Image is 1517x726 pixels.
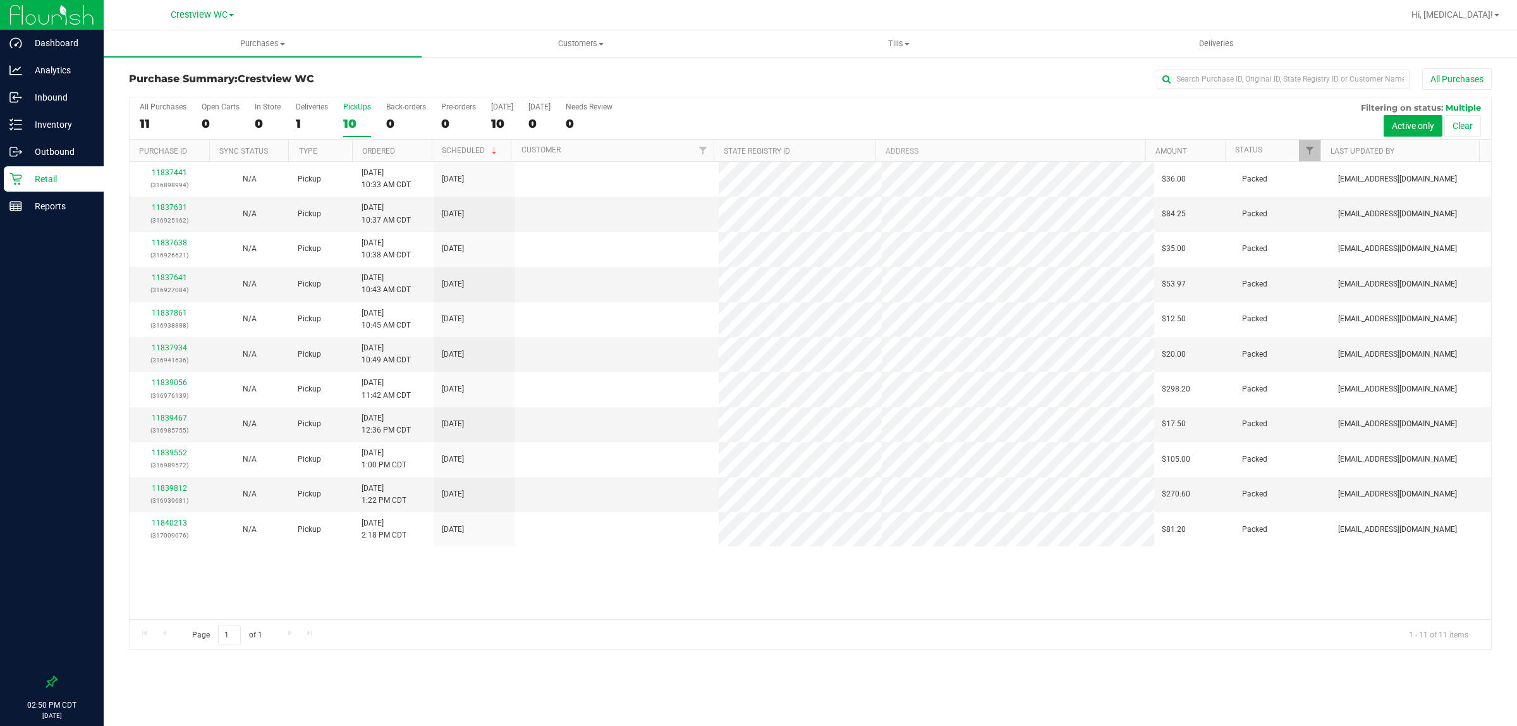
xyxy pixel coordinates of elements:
a: 11837631 [152,203,187,212]
span: [EMAIL_ADDRESS][DOMAIN_NAME] [1338,348,1457,360]
span: [DATE] 10:38 AM CDT [362,237,411,261]
a: 11837934 [152,343,187,352]
a: Scheduled [442,146,499,155]
h3: Purchase Summary: [129,73,583,85]
span: [DATE] 1:00 PM CDT [362,447,406,471]
a: Ordered [362,147,395,156]
p: (316898994) [137,179,202,191]
span: Not Applicable [243,280,257,288]
p: Reports [22,199,98,214]
span: Packed [1242,488,1267,500]
span: Pickup [298,418,321,430]
span: Multiple [1446,102,1481,113]
span: [DATE] [442,278,464,290]
div: 0 [566,116,612,131]
span: [EMAIL_ADDRESS][DOMAIN_NAME] [1338,313,1457,325]
button: Clear [1444,115,1481,137]
span: Not Applicable [243,385,257,393]
span: [DATE] [442,243,464,255]
div: Back-orders [386,102,426,111]
span: $298.20 [1162,383,1190,395]
span: $36.00 [1162,173,1186,185]
label: Pin the sidebar to full width on large screens [46,675,58,688]
span: Crestview WC [238,73,314,85]
div: [DATE] [491,102,513,111]
button: N/A [243,418,257,430]
a: Filter [1299,140,1320,161]
inline-svg: Dashboard [9,37,22,49]
span: Not Applicable [243,244,257,253]
span: Packed [1242,243,1267,255]
span: $17.50 [1162,418,1186,430]
p: Retail [22,171,98,187]
span: $81.20 [1162,524,1186,536]
span: $270.60 [1162,488,1190,500]
p: Outbound [22,144,98,159]
p: (316925162) [137,214,202,226]
span: Crestview WC [171,9,228,20]
div: 10 [343,116,371,131]
button: N/A [243,348,257,360]
span: [DATE] 1:22 PM CDT [362,483,406,507]
button: N/A [243,453,257,465]
span: [DATE] 12:36 PM CDT [362,412,411,436]
a: 11839812 [152,484,187,493]
span: $20.00 [1162,348,1186,360]
span: [DATE] [442,524,464,536]
div: 0 [202,116,240,131]
span: [DATE] [442,418,464,430]
span: Hi, [MEDICAL_DATA]! [1411,9,1493,20]
div: 10 [491,116,513,131]
button: N/A [243,278,257,290]
div: In Store [255,102,281,111]
span: [EMAIL_ADDRESS][DOMAIN_NAME] [1338,453,1457,465]
button: N/A [243,524,257,536]
button: N/A [243,488,257,500]
span: Pickup [298,524,321,536]
span: [DATE] [442,488,464,500]
inline-svg: Analytics [9,64,22,77]
div: 11 [140,116,186,131]
p: (316985755) [137,424,202,436]
button: Active only [1384,115,1442,137]
a: 11837638 [152,238,187,247]
button: N/A [243,313,257,325]
span: Packed [1242,383,1267,395]
span: [DATE] [442,173,464,185]
th: Address [875,140,1145,162]
p: (316926621) [137,249,202,261]
span: Pickup [298,313,321,325]
span: Purchases [104,38,422,49]
span: Packed [1242,348,1267,360]
a: Customer [521,145,561,154]
a: Purchase ID [139,147,187,156]
div: PickUps [343,102,371,111]
iframe: Resource center [13,625,51,663]
a: Purchases [104,30,422,57]
a: 11840213 [152,519,187,527]
p: (316989572) [137,459,202,471]
a: 11839056 [152,378,187,387]
span: 1 - 11 of 11 items [1399,625,1478,644]
a: Last Updated By [1331,147,1394,156]
span: $105.00 [1162,453,1190,465]
span: [EMAIL_ADDRESS][DOMAIN_NAME] [1338,208,1457,220]
button: N/A [243,383,257,395]
span: $53.97 [1162,278,1186,290]
div: Deliveries [296,102,328,111]
div: Needs Review [566,102,612,111]
p: (316938888) [137,319,202,331]
div: 0 [441,116,476,131]
p: (316939681) [137,495,202,507]
inline-svg: Outbound [9,145,22,158]
span: Customers [422,38,739,49]
span: Not Applicable [243,209,257,218]
span: Packed [1242,453,1267,465]
div: 0 [386,116,426,131]
input: 1 [218,625,241,644]
inline-svg: Inventory [9,118,22,131]
p: Analytics [22,63,98,78]
span: Tills [740,38,1057,49]
span: [DATE] 11:42 AM CDT [362,377,411,401]
span: Packed [1242,418,1267,430]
